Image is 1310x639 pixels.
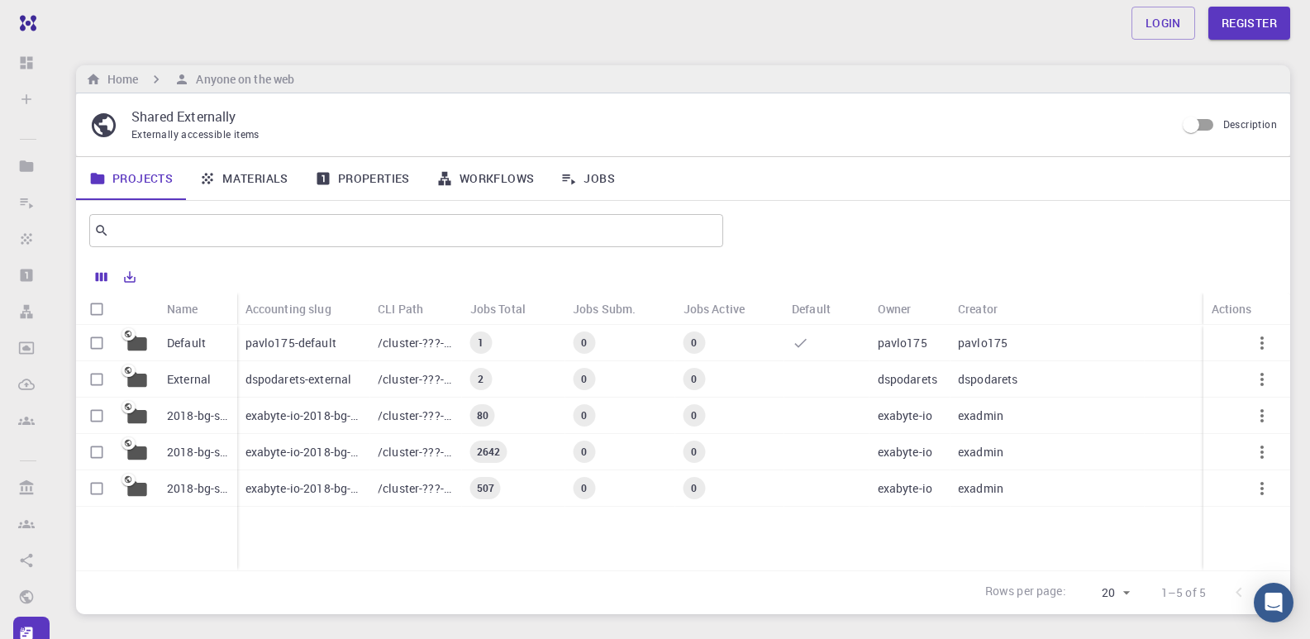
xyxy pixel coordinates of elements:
[13,15,36,31] img: logo
[302,157,423,200] a: Properties
[378,408,454,424] p: /cluster-???-share/groups/exabyte-io/exabyte-io-2018-bg-study-phase-i-ph
[378,371,454,388] p: /cluster-???-home/dspodarets/dspodarets-external
[958,293,998,325] div: Creator
[958,408,1003,424] p: exadmin
[423,157,548,200] a: Workflows
[245,371,352,388] p: dspodarets-external
[167,444,229,460] p: 2018-bg-study-phase-III
[378,444,454,460] p: /cluster-???-share/groups/exabyte-io/exabyte-io-2018-bg-study-phase-iii
[878,408,933,424] p: exabyte-io
[684,481,703,495] span: 0
[564,293,675,325] div: Jobs Subm.
[470,481,501,495] span: 507
[574,445,593,459] span: 0
[1254,583,1293,622] div: Open Intercom Messenger
[958,371,1018,388] p: dspodarets
[470,293,526,325] div: Jobs Total
[116,264,144,290] button: Export
[186,157,302,200] a: Materials
[684,293,746,325] div: Jobs Active
[1073,581,1135,605] div: 20
[378,480,454,497] p: /cluster-???-share/groups/exabyte-io/exabyte-io-2018-bg-study-phase-i
[675,293,784,325] div: Jobs Active
[958,444,1003,460] p: exadmin
[950,293,1145,325] div: Creator
[1203,293,1291,325] div: Actions
[470,445,507,459] span: 2642
[117,293,159,325] div: Icon
[684,445,703,459] span: 0
[684,372,703,386] span: 0
[878,444,933,460] p: exabyte-io
[1208,7,1290,40] a: Register
[245,408,362,424] p: exabyte-io-2018-bg-study-phase-i-ph
[470,408,495,422] span: 80
[167,335,206,351] p: Default
[574,481,593,495] span: 0
[1161,584,1206,601] p: 1–5 of 5
[869,293,950,325] div: Owner
[189,70,294,88] h6: Anyone on the web
[167,408,229,424] p: 2018-bg-study-phase-i-ph
[245,444,362,460] p: exabyte-io-2018-bg-study-phase-iii
[245,480,362,497] p: exabyte-io-2018-bg-study-phase-i
[574,336,593,350] span: 0
[878,480,933,497] p: exabyte-io
[1212,293,1252,325] div: Actions
[131,127,260,141] span: Externally accessible items
[784,293,869,325] div: Default
[1223,117,1277,131] span: Description
[878,335,927,351] p: pavlo175
[985,583,1066,602] p: Rows per page:
[958,335,1008,351] p: pavlo175
[76,157,186,200] a: Projects
[462,293,565,325] div: Jobs Total
[471,372,490,386] span: 2
[167,293,198,325] div: Name
[237,293,370,325] div: Accounting slug
[245,293,331,325] div: Accounting slug
[684,336,703,350] span: 0
[159,293,237,325] div: Name
[167,371,211,388] p: External
[167,480,229,497] p: 2018-bg-study-phase-I
[471,336,490,350] span: 1
[958,480,1003,497] p: exadmin
[88,264,116,290] button: Columns
[878,293,912,325] div: Owner
[378,335,454,351] p: /cluster-???-home/pavlo175/pavlo175-default
[574,372,593,386] span: 0
[792,293,831,325] div: Default
[101,70,138,88] h6: Home
[574,408,593,422] span: 0
[378,293,423,325] div: CLI Path
[684,408,703,422] span: 0
[573,293,636,325] div: Jobs Subm.
[369,293,462,325] div: CLI Path
[1131,7,1195,40] a: Login
[547,157,628,200] a: Jobs
[878,371,938,388] p: dspodarets
[131,107,1162,126] p: Shared Externally
[83,70,298,88] nav: breadcrumb
[245,335,336,351] p: pavlo175-default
